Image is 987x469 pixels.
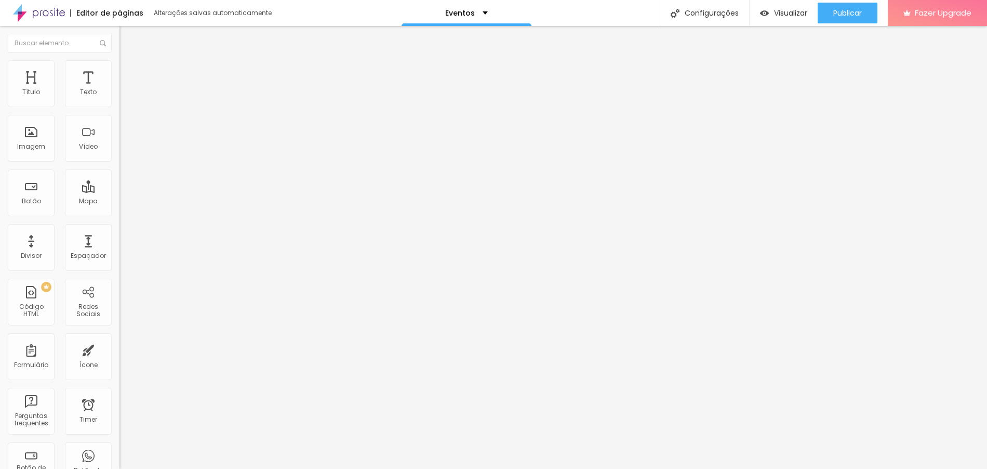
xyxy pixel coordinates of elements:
div: Imagem [17,143,45,150]
div: Redes Sociais [68,303,109,318]
span: Fazer Upgrade [915,8,971,17]
span: Visualizar [774,9,807,17]
div: Formulário [14,361,48,369]
div: Perguntas frequentes [10,412,51,427]
span: Publicar [833,9,862,17]
div: Timer [79,416,97,423]
img: view-1.svg [760,9,769,18]
div: Alterações salvas automaticamente [154,10,273,16]
div: Divisor [21,252,42,259]
div: Mapa [79,198,98,205]
div: Botão [22,198,41,205]
div: Texto [80,88,97,96]
iframe: Editor [119,26,987,469]
input: Buscar elemento [8,34,112,53]
div: Espaçador [71,252,106,259]
img: Icone [671,9,679,18]
div: Código HTML [10,303,51,318]
div: Vídeo [79,143,98,150]
button: Visualizar [750,3,818,23]
p: Eventos [445,9,475,17]
div: Título [22,88,40,96]
div: Ícone [79,361,98,369]
button: Publicar [818,3,877,23]
div: Editor de páginas [70,9,143,17]
img: Icone [100,40,106,46]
